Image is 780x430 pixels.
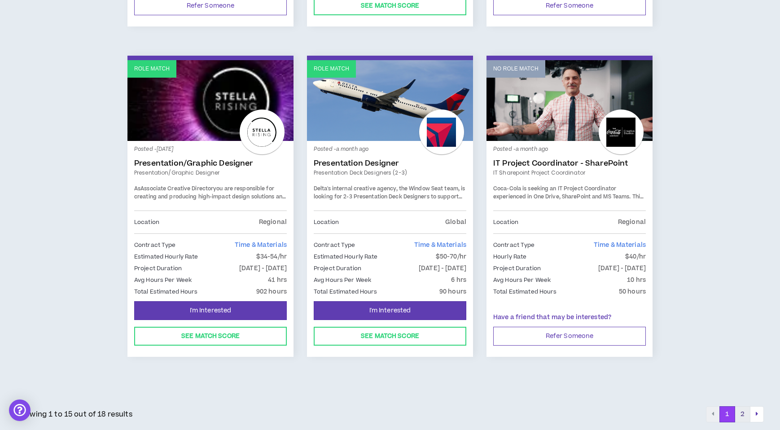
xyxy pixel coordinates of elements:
[134,65,170,73] p: Role Match
[140,185,213,193] strong: Associate Creative Director
[618,217,646,227] p: Regional
[369,307,411,315] span: I'm Interested
[493,313,646,322] p: Have a friend that may be interested?
[127,60,294,141] a: Role Match
[445,217,466,227] p: Global
[598,263,646,273] p: [DATE] - [DATE]
[314,159,466,168] a: Presentation Designer
[493,217,518,227] p: Location
[256,287,287,297] p: 902 hours
[134,169,287,177] a: Presentation/Graphic Designer
[493,287,557,297] p: Total Estimated Hours
[439,287,466,297] p: 90 hours
[256,252,287,262] p: $34-54/hr
[134,159,287,168] a: Presentation/Graphic Designer
[493,185,644,224] span: Coca-Cola is seeking an IT Project Coordinator experienced in One Drive, SharePoint and MS Teams....
[9,399,31,421] div: Open Intercom Messenger
[706,406,764,422] nav: pagination
[134,240,176,250] p: Contract Type
[493,252,526,262] p: Hourly Rate
[719,406,735,422] button: 1
[134,217,159,227] p: Location
[314,275,371,285] p: Avg Hours Per Week
[314,169,466,177] a: Presentation Deck Designers (2-3)
[314,327,466,346] button: See Match Score
[134,301,287,320] button: I'm Interested
[314,217,339,227] p: Location
[134,252,198,262] p: Estimated Hourly Rate
[493,159,646,168] a: IT Project Coordinator - SharePoint
[619,287,646,297] p: 50 hours
[235,241,287,250] span: Time & Materials
[190,307,232,315] span: I'm Interested
[134,145,287,154] p: Posted - [DATE]
[314,252,378,262] p: Estimated Hourly Rate
[436,252,466,262] p: $50-70/hr
[314,287,377,297] p: Total Estimated Hours
[268,275,287,285] p: 41 hrs
[493,145,646,154] p: Posted - a month ago
[134,185,140,193] span: As
[314,65,349,73] p: Role Match
[493,327,646,346] button: Refer Someone
[239,263,287,273] p: [DATE] - [DATE]
[16,409,132,420] p: Showing 1 to 15 out of 18 results
[134,263,182,273] p: Project Duration
[493,169,646,177] a: IT Sharepoint Project Coordinator
[314,145,466,154] p: Posted - a month ago
[627,275,646,285] p: 10 hrs
[314,263,361,273] p: Project Duration
[493,275,551,285] p: Avg Hours Per Week
[134,327,287,346] button: See Match Score
[307,60,473,141] a: Role Match
[314,240,355,250] p: Contract Type
[419,263,466,273] p: [DATE] - [DATE]
[414,241,466,250] span: Time & Materials
[314,185,465,216] span: Delta's internal creative agency, the Window Seat team, is looking for 2-3 Presentation Deck Desi...
[625,252,646,262] p: $40/hr
[314,301,466,320] button: I'm Interested
[493,263,541,273] p: Project Duration
[134,287,198,297] p: Total Estimated Hours
[493,240,535,250] p: Contract Type
[735,406,750,422] button: 2
[493,65,539,73] p: No Role Match
[134,275,192,285] p: Avg Hours Per Week
[259,217,287,227] p: Regional
[451,275,466,285] p: 6 hrs
[486,60,653,141] a: No Role Match
[594,241,646,250] span: Time & Materials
